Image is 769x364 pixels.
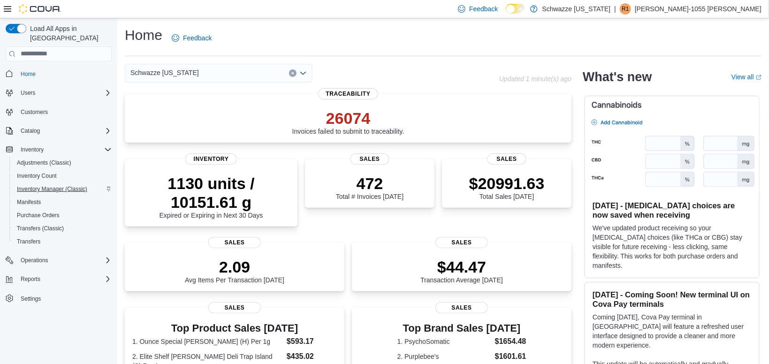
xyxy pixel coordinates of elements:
a: Home [17,68,39,80]
div: Total Sales [DATE] [469,174,545,200]
button: Inventory [2,143,115,156]
span: Operations [21,257,48,264]
h1: Home [125,26,162,45]
button: Customers [2,105,115,119]
h2: What's new [583,69,652,84]
h3: Top Product Sales [DATE] [132,323,337,334]
button: Operations [17,255,52,266]
span: Purchase Orders [17,212,60,219]
button: Operations [2,254,115,267]
div: Transaction Average [DATE] [420,258,503,284]
span: Sales [435,237,488,248]
a: View allExternal link [731,73,761,81]
a: Transfers (Classic) [13,223,68,234]
a: Inventory Count [13,170,61,182]
p: $20991.63 [469,174,545,193]
input: Dark Mode [506,4,525,14]
span: Sales [208,237,261,248]
span: Inventory [21,146,44,153]
span: Reports [17,273,112,285]
button: Users [2,86,115,99]
button: Inventory Count [9,169,115,182]
a: Feedback [168,29,215,47]
svg: External link [756,75,761,80]
span: Sales [435,302,488,313]
h3: [DATE] - [MEDICAL_DATA] choices are now saved when receiving [593,201,752,220]
dd: $593.17 [287,336,337,347]
span: Manifests [17,198,41,206]
img: Cova [19,4,61,14]
span: Inventory Count [13,170,112,182]
span: Sales [208,302,261,313]
span: Feedback [183,33,212,43]
button: Reports [17,273,44,285]
p: Coming [DATE], Cova Pay terminal in [GEOGRAPHIC_DATA] will feature a refreshed user interface des... [593,312,752,350]
p: [PERSON_NAME]-1055 [PERSON_NAME] [635,3,761,15]
span: Traceability [319,88,378,99]
span: Inventory [185,153,237,165]
nav: Complex example [6,63,112,330]
dt: 1. PsychoSomatic [397,337,491,346]
span: Home [17,68,112,80]
h3: [DATE] - Coming Soon! New terminal UI on Cova Pay terminals [593,290,752,309]
button: Transfers (Classic) [9,222,115,235]
a: Manifests [13,197,45,208]
h3: Top Brand Sales [DATE] [397,323,526,334]
button: Home [2,67,115,81]
span: Customers [21,108,48,116]
div: Total # Invoices [DATE] [336,174,404,200]
span: Adjustments (Classic) [17,159,71,167]
dd: $1601.61 [495,351,526,362]
span: Customers [17,106,112,118]
button: Inventory Manager (Classic) [9,182,115,196]
span: Catalog [21,127,40,135]
a: Transfers [13,236,44,247]
span: Inventory Manager (Classic) [13,183,112,195]
p: 2.09 [185,258,284,276]
button: Clear input [289,69,297,77]
span: Catalog [17,125,112,136]
p: Schwazze [US_STATE] [542,3,611,15]
span: R1 [622,3,629,15]
p: 26074 [292,109,404,128]
a: Customers [17,106,52,118]
a: Adjustments (Classic) [13,157,75,168]
a: Settings [17,293,45,304]
p: 472 [336,174,404,193]
p: | [614,3,616,15]
p: $44.47 [420,258,503,276]
div: Expired or Expiring in Next 30 Days [132,174,290,219]
span: Purchase Orders [13,210,112,221]
span: Schwazze [US_STATE] [130,67,199,78]
span: Load All Apps in [GEOGRAPHIC_DATA] [26,24,112,43]
span: Sales [487,153,526,165]
span: Operations [17,255,112,266]
span: Transfers (Classic) [13,223,112,234]
span: Users [21,89,35,97]
span: Transfers [17,238,40,245]
button: Catalog [2,124,115,137]
button: Inventory [17,144,47,155]
span: Home [21,70,36,78]
button: Catalog [17,125,44,136]
span: Adjustments (Classic) [13,157,112,168]
dd: $1654.48 [495,336,526,347]
button: Reports [2,273,115,286]
span: Feedback [469,4,498,14]
p: 1130 units / 10151.61 g [132,174,290,212]
button: Purchase Orders [9,209,115,222]
span: Inventory Count [17,172,57,180]
button: Transfers [9,235,115,248]
div: Renee-1055 Bailey [620,3,631,15]
dt: 1. Ounce Special [PERSON_NAME] (H) Per 1g [132,337,283,346]
div: Invoices failed to submit to traceability. [292,109,404,135]
dt: 2. Purplebee's [397,352,491,361]
button: Settings [2,291,115,305]
span: Inventory [17,144,112,155]
button: Open list of options [299,69,307,77]
span: Manifests [13,197,112,208]
a: Inventory Manager (Classic) [13,183,91,195]
div: Avg Items Per Transaction [DATE] [185,258,284,284]
span: Users [17,87,112,99]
